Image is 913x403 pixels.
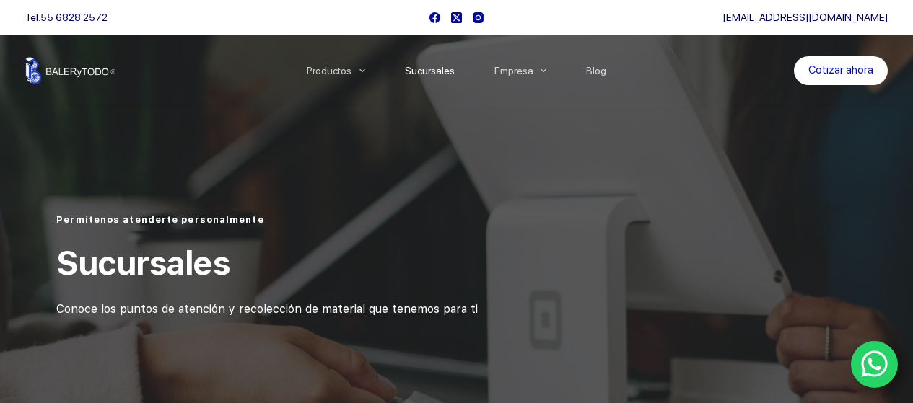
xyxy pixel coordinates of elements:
[794,56,888,85] a: Cotizar ahora
[56,214,263,225] span: Permítenos atenderte personalmente
[287,35,626,107] nav: Menu Principal
[25,57,115,84] img: Balerytodo
[851,341,899,389] a: WhatsApp
[56,302,478,316] span: Conoce los puntos de atención y recolección de material que tenemos para ti
[473,12,484,23] a: Instagram
[56,243,230,283] span: Sucursales
[429,12,440,23] a: Facebook
[451,12,462,23] a: X (Twitter)
[40,12,108,23] a: 55 6828 2572
[25,12,108,23] span: Tel.
[722,12,888,23] a: [EMAIL_ADDRESS][DOMAIN_NAME]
